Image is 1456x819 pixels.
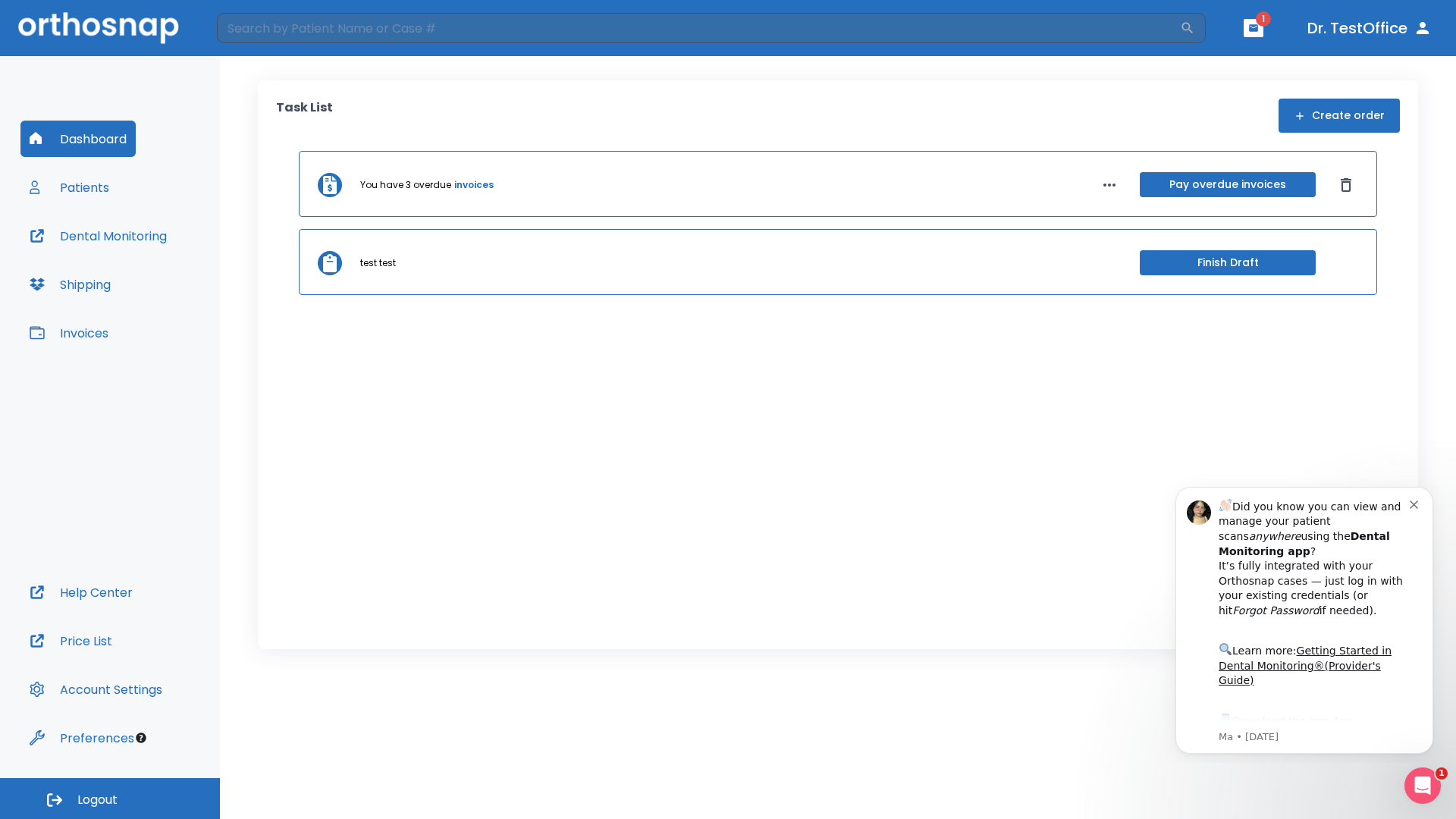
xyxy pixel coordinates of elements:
[66,242,201,269] a: App Store
[20,574,142,610] button: Help Center
[257,24,269,36] button: Dismiss notification
[1436,767,1448,780] span: 1
[1334,173,1358,197] button: Dismiss
[18,12,179,43] img: Orthosnap
[20,315,118,351] button: Invoices
[1140,250,1316,275] button: Finish Draft
[134,731,148,745] div: Tooltip anchor
[66,238,257,315] div: Download the app: | ​ Let us know if you need help getting started!
[1404,767,1441,804] iframe: Intercom live chat
[360,256,396,270] p: test test
[66,257,257,271] p: Message from Ma, sent 5w ago
[20,671,171,708] button: Account Settings
[360,178,451,192] p: You have 3 overdue
[1279,99,1400,133] button: Create order
[1153,473,1456,763] iframe: Intercom notifications message
[1140,172,1316,197] button: Pay overdue invoices
[20,720,143,756] button: Preferences
[1301,14,1438,42] button: Dr. TestOffice
[20,169,118,206] button: Patients
[77,792,118,808] span: Logout
[1256,11,1271,27] span: 1
[20,266,120,303] button: Shipping
[20,623,121,659] button: Price List
[454,178,494,192] a: invoices
[20,218,176,254] button: Dental Monitoring
[276,99,333,133] p: Task List
[20,121,136,157] button: Dashboard
[217,13,1180,43] input: Search by Patient Name or Case #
